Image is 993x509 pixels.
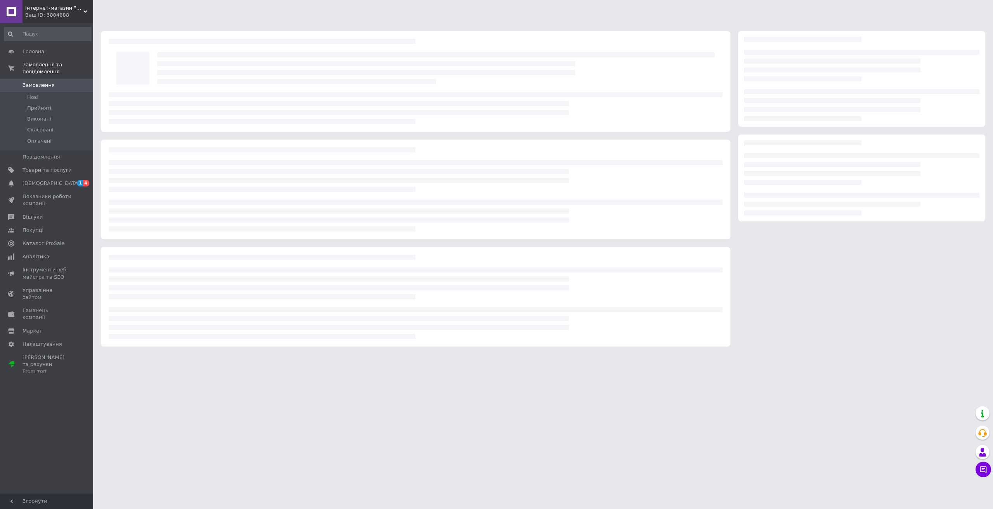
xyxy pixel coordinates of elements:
[976,462,991,477] button: Чат з покупцем
[22,341,62,348] span: Налаштування
[22,328,42,335] span: Маркет
[22,180,80,187] span: [DEMOGRAPHIC_DATA]
[77,180,83,186] span: 1
[22,227,43,234] span: Покупці
[25,12,93,19] div: Ваш ID: 3804888
[22,240,64,247] span: Каталог ProSale
[22,82,55,89] span: Замовлення
[25,5,83,12] span: Інтернет-магазин "Lucky Store"
[22,61,93,75] span: Замовлення та повідомлення
[22,266,72,280] span: Інструменти веб-майстра та SEO
[22,354,72,375] span: [PERSON_NAME] та рахунки
[27,138,52,145] span: Оплачені
[4,27,92,41] input: Пошук
[22,368,72,375] div: Prom топ
[83,180,89,186] span: 4
[22,287,72,301] span: Управління сайтом
[27,126,54,133] span: Скасовані
[22,154,60,160] span: Повідомлення
[22,193,72,207] span: Показники роботи компанії
[27,116,51,123] span: Виконані
[27,94,38,101] span: Нові
[22,167,72,174] span: Товари та послуги
[22,253,49,260] span: Аналітика
[27,105,51,112] span: Прийняті
[22,48,44,55] span: Головна
[22,214,43,221] span: Відгуки
[22,307,72,321] span: Гаманець компанії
